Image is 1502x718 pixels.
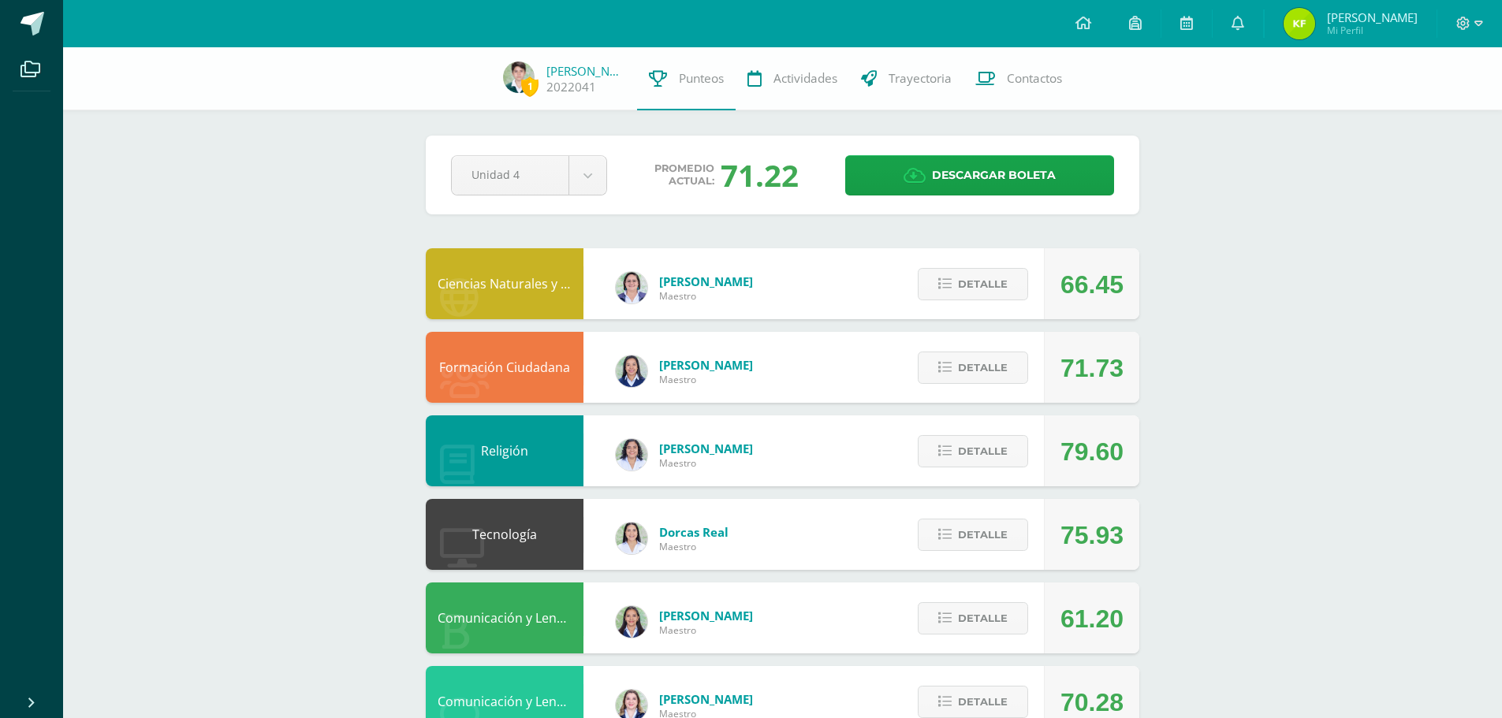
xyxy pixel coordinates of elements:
[426,415,583,486] div: Religión
[958,437,1008,466] span: Detalle
[1284,8,1315,39] img: ba5e6f670b99f2225e0936995edee68a.png
[889,70,952,87] span: Trayectoria
[1060,500,1124,571] div: 75.93
[659,524,729,540] span: Dorcas Real
[659,441,753,456] span: [PERSON_NAME]
[1327,24,1418,37] span: Mi Perfil
[918,686,1028,718] button: Detalle
[1007,70,1062,87] span: Contactos
[426,499,583,570] div: Tecnología
[1060,583,1124,654] div: 61.20
[426,248,583,319] div: Ciencias Naturales y Tecnología
[845,155,1114,195] a: Descargar boleta
[918,268,1028,300] button: Detalle
[659,608,753,623] span: [PERSON_NAME]
[659,273,753,289] span: [PERSON_NAME]
[958,687,1008,716] span: Detalle
[654,162,714,188] span: Promedio actual:
[659,623,753,637] span: Maestro
[521,76,539,96] span: 1
[849,47,963,110] a: Trayectoria
[616,439,647,471] img: 5833435b0e0c398ee4b261d46f102b9b.png
[616,523,647,554] img: be86f1430f5fbfb0078a79d329e704bb.png
[721,154,799,195] div: 71.22
[616,272,647,303] img: 7f3683f90626f244ba2c27139dbb4749.png
[736,47,849,110] a: Actividades
[918,602,1028,634] button: Detalle
[1327,9,1418,25] span: [PERSON_NAME]
[918,519,1028,551] button: Detalle
[659,373,753,386] span: Maestro
[503,61,535,93] img: b6d498a37fa1c61bf10caf9f4d64364f.png
[637,47,736,110] a: Punteos
[1060,333,1124,404] div: 71.73
[471,156,549,193] span: Unidad 4
[773,70,837,87] span: Actividades
[918,352,1028,384] button: Detalle
[659,540,729,553] span: Maestro
[1060,249,1124,320] div: 66.45
[546,63,625,79] a: [PERSON_NAME]
[1060,416,1124,487] div: 79.60
[426,332,583,403] div: Formación Ciudadana
[546,79,596,95] a: 2022041
[659,691,753,707] span: [PERSON_NAME]
[958,353,1008,382] span: Detalle
[616,355,647,387] img: 0720b70caab395a5f554da48e8831271.png
[426,582,583,653] div: Comunicación y Lenguaje L1
[958,604,1008,633] span: Detalle
[659,456,753,470] span: Maestro
[679,70,724,87] span: Punteos
[963,47,1074,110] a: Contactos
[616,606,647,638] img: f5c5029767746d4c9836cd884abc4dbb.png
[958,520,1008,549] span: Detalle
[918,435,1028,467] button: Detalle
[932,156,1056,195] span: Descargar boleta
[659,357,753,373] span: [PERSON_NAME]
[659,289,753,303] span: Maestro
[958,270,1008,299] span: Detalle
[452,156,606,195] a: Unidad 4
